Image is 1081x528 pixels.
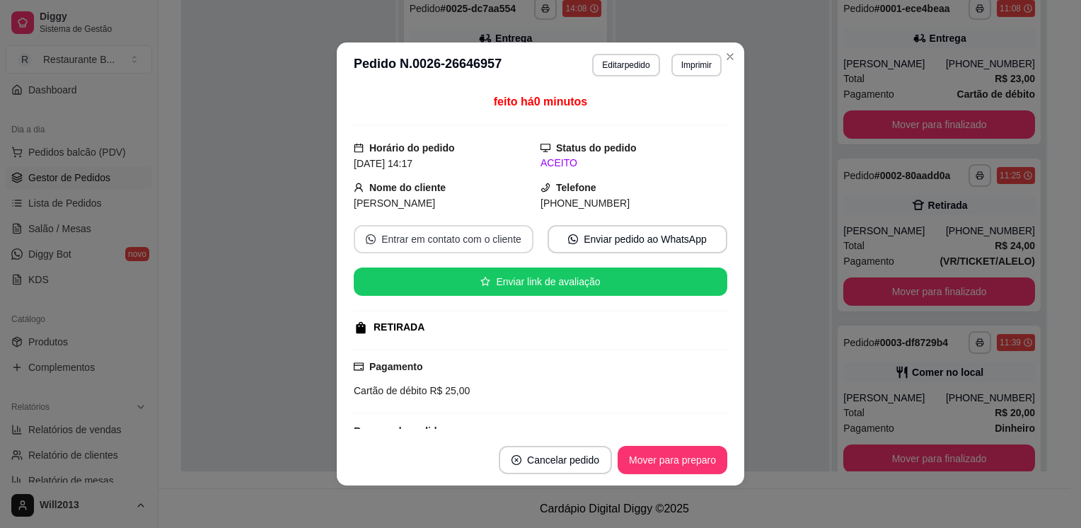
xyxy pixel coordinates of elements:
span: [DATE] 14:17 [354,158,412,169]
span: close-circle [511,455,521,465]
strong: Pagamento [369,361,422,372]
span: Cartão de débito [354,385,427,396]
span: desktop [540,143,550,153]
span: star [480,277,490,287]
button: Close [719,45,741,68]
button: Editarpedido [592,54,659,76]
strong: Telefone [556,182,596,193]
span: feito há 0 minutos [494,96,587,108]
span: user [354,183,364,193]
button: Mover para preparo [618,446,727,474]
span: calendar [354,143,364,153]
strong: Nome do cliente [369,182,446,193]
span: whats-app [568,234,578,244]
strong: Status do pedido [556,142,637,154]
span: credit-card [354,362,364,372]
button: Imprimir [671,54,722,76]
span: [PHONE_NUMBER] [540,197,630,209]
div: ACEITO [540,156,727,171]
button: starEnviar link de avaliação [354,268,727,296]
span: phone [540,183,550,193]
button: whats-appEnviar pedido ao WhatsApp [548,225,727,253]
strong: Horário do pedido [369,142,455,154]
span: R$ 25,00 [427,385,470,396]
button: whats-appEntrar em contato com o cliente [354,225,533,253]
button: close-circleCancelar pedido [499,446,612,474]
span: [PERSON_NAME] [354,197,435,209]
strong: Resumo do pedido [354,425,443,437]
span: whats-app [366,234,376,244]
h3: Pedido N. 0026-26646957 [354,54,502,76]
div: RETIRADA [374,320,424,335]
